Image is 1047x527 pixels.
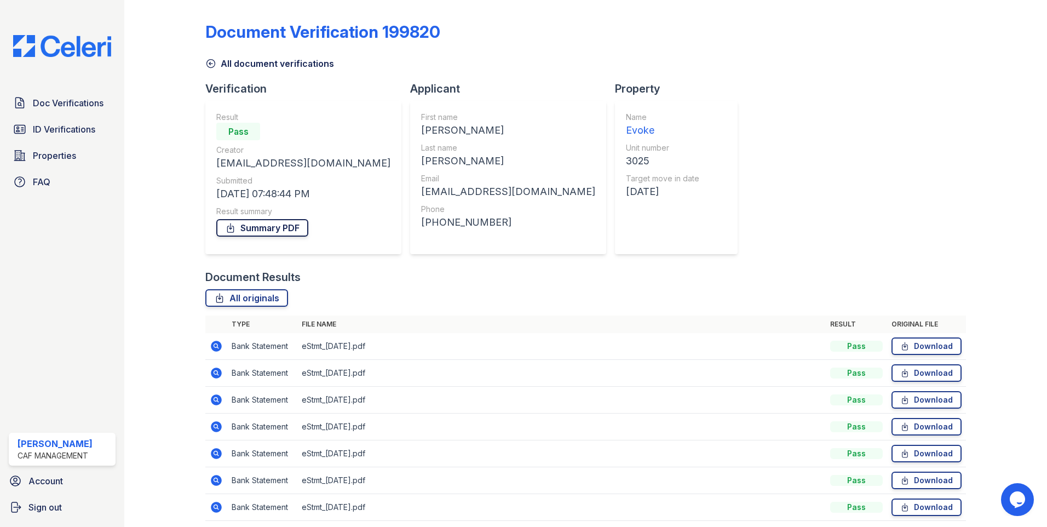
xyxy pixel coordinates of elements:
td: eStmt_[DATE].pdf [297,440,826,467]
td: Bank Statement [227,467,297,494]
div: 3025 [626,153,699,169]
div: Email [421,173,595,184]
div: [EMAIL_ADDRESS][DOMAIN_NAME] [216,156,390,171]
span: Properties [33,149,76,162]
a: ID Verifications [9,118,116,140]
span: ID Verifications [33,123,95,136]
div: Verification [205,81,410,96]
div: Name [626,112,699,123]
div: [DATE] [626,184,699,199]
td: eStmt_[DATE].pdf [297,494,826,521]
span: Account [28,474,63,488]
a: All document verifications [205,57,334,70]
div: Evoke [626,123,699,138]
div: Applicant [410,81,615,96]
td: Bank Statement [227,387,297,414]
a: Download [891,391,962,409]
th: File name [297,316,826,333]
a: Download [891,418,962,436]
div: Result summary [216,206,390,217]
div: [EMAIL_ADDRESS][DOMAIN_NAME] [421,184,595,199]
div: First name [421,112,595,123]
td: eStmt_[DATE].pdf [297,387,826,414]
div: CAF Management [18,450,93,461]
a: Summary PDF [216,219,308,237]
td: Bank Statement [227,494,297,521]
a: Doc Verifications [9,92,116,114]
a: Download [891,364,962,382]
td: eStmt_[DATE].pdf [297,333,826,360]
div: Phone [421,204,595,215]
a: Download [891,499,962,516]
div: Result [216,112,390,123]
div: Document Verification 199820 [205,22,440,42]
div: Creator [216,145,390,156]
div: Pass [830,475,883,486]
a: Sign out [4,496,120,518]
div: Unit number [626,142,699,153]
span: Doc Verifications [33,96,103,110]
th: Result [826,316,887,333]
div: Property [615,81,746,96]
th: Type [227,316,297,333]
th: Original file [887,316,966,333]
div: [PERSON_NAME] [18,437,93,450]
a: Download [891,337,962,355]
a: Properties [9,145,116,167]
td: Bank Statement [227,333,297,360]
a: FAQ [9,171,116,193]
td: eStmt_[DATE].pdf [297,360,826,387]
span: FAQ [33,175,50,188]
a: Download [891,472,962,489]
div: Pass [830,368,883,379]
td: eStmt_[DATE].pdf [297,414,826,440]
a: Name Evoke [626,112,699,138]
img: CE_Logo_Blue-a8612792a0a2168367f1c8372b55b34899dd931a85d93a1a3d3e32e68fde9ad4.png [4,35,120,57]
td: Bank Statement [227,414,297,440]
div: [DATE] 07:48:44 PM [216,186,390,202]
div: Pass [216,123,260,140]
td: Bank Statement [227,360,297,387]
iframe: chat widget [1001,483,1036,516]
div: [PHONE_NUMBER] [421,215,595,230]
div: Target move in date [626,173,699,184]
div: Pass [830,502,883,513]
div: Pass [830,394,883,405]
div: Submitted [216,175,390,186]
div: Document Results [205,270,301,285]
a: All originals [205,289,288,307]
span: Sign out [28,501,62,514]
a: Account [4,470,120,492]
div: [PERSON_NAME] [421,123,595,138]
div: Last name [421,142,595,153]
div: Pass [830,421,883,432]
td: Bank Statement [227,440,297,467]
div: [PERSON_NAME] [421,153,595,169]
td: eStmt_[DATE].pdf [297,467,826,494]
div: Pass [830,448,883,459]
div: Pass [830,341,883,352]
a: Download [891,445,962,462]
